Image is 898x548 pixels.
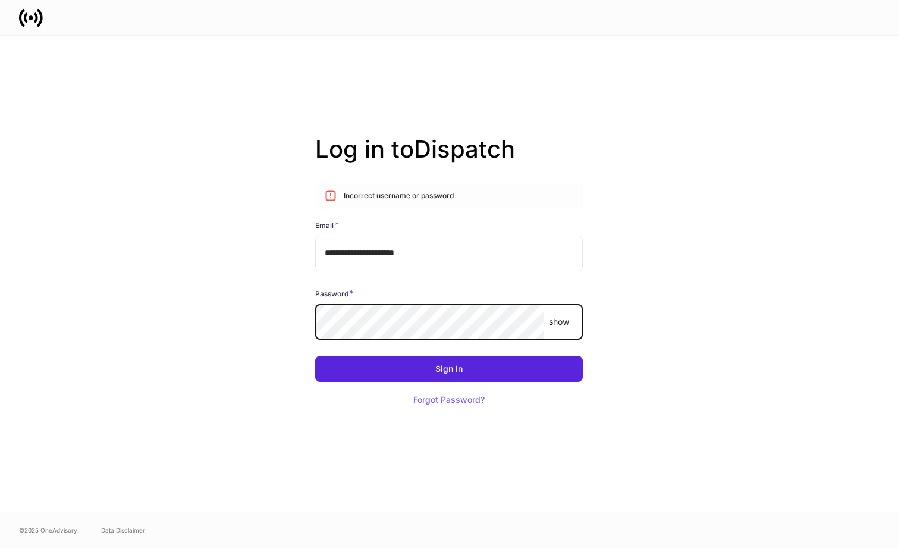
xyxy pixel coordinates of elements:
div: Forgot Password? [413,396,485,404]
button: Forgot Password? [398,387,500,413]
button: Sign In [315,356,583,382]
a: Data Disclaimer [101,525,145,535]
div: Sign In [435,365,463,373]
h6: Password [315,287,354,299]
h2: Log in to Dispatch [315,135,583,183]
div: Incorrect username or password [344,186,454,206]
p: show [549,316,569,328]
h6: Email [315,219,339,231]
span: © 2025 OneAdvisory [19,525,77,535]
